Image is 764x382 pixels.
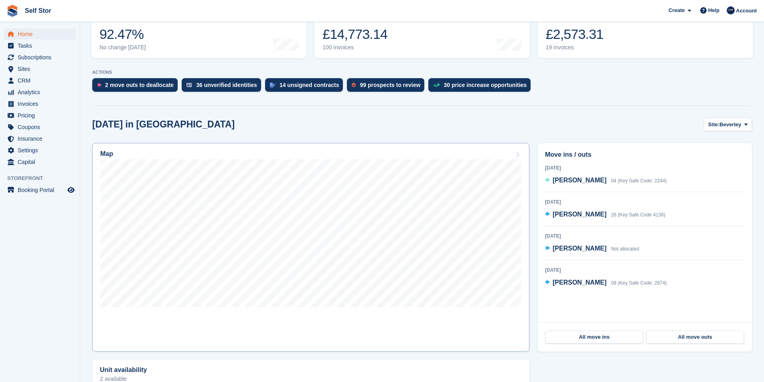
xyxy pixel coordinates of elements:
span: Home [18,28,66,40]
span: Create [669,6,685,14]
div: 92.47% [99,26,146,42]
span: [PERSON_NAME] [553,177,606,184]
a: Self Stor [22,4,55,17]
span: [PERSON_NAME] [553,211,606,218]
div: 36 unverified identities [196,82,257,88]
a: 2 move outs to deallocate [92,78,182,96]
span: Tasks [18,40,66,51]
span: Help [708,6,719,14]
img: stora-icon-8386f47178a22dfd0bd8f6a31ec36ba5ce8667c1dd55bd0f319d3a0aa187defe.svg [6,5,18,17]
img: price_increase_opportunities-93ffe204e8149a01c8c9dc8f82e8f89637d9d84a8eef4429ea346261dce0b2c0.svg [433,83,440,87]
div: [DATE] [545,198,744,206]
h2: Move ins / outs [545,150,744,160]
a: menu [4,145,76,156]
a: [PERSON_NAME] 09 (Key Safe Code: 2674) [545,278,667,288]
div: No change [DATE] [99,44,146,51]
span: 26 (Key Safe Code 4136) [611,212,665,218]
a: menu [4,87,76,98]
span: Invoices [18,98,66,109]
span: 09 (Key Safe Code: 2674) [611,280,667,286]
img: Chris Rice [727,6,735,14]
a: menu [4,110,76,121]
a: [PERSON_NAME] 26 (Key Safe Code 4136) [545,210,665,220]
a: All move ins [545,331,643,344]
div: £2,573.31 [546,26,604,42]
h2: Map [100,150,113,158]
div: 30 price increase opportunities [444,82,527,88]
div: [DATE] [545,164,744,172]
a: menu [4,75,76,86]
div: 99 prospects to review [360,82,420,88]
a: menu [4,133,76,144]
span: Sites [18,63,66,75]
a: Occupancy 92.47% No change [DATE] [91,7,306,58]
a: menu [4,121,76,133]
div: [DATE] [545,267,744,274]
span: CRM [18,75,66,86]
span: Analytics [18,87,66,98]
a: [PERSON_NAME] 04 (Key Safe Code: 2244) [545,176,667,186]
a: menu [4,63,76,75]
span: [PERSON_NAME] [553,279,606,286]
span: Insurance [18,133,66,144]
a: All move outs [646,331,744,344]
a: menu [4,40,76,51]
div: 2 move outs to deallocate [105,82,174,88]
a: 36 unverified identities [182,78,265,96]
span: Beverley [719,121,741,129]
div: £14,773.14 [322,26,387,42]
a: 99 prospects to review [347,78,428,96]
a: menu [4,52,76,63]
img: prospect-51fa495bee0391a8d652442698ab0144808aea92771e9ea1ae160a38d050c398.svg [352,83,356,87]
div: [DATE] [545,232,744,240]
img: move_outs_to_deallocate_icon-f764333ba52eb49d3ac5e1228854f67142a1ed5810a6f6cc68b1a99e826820c5.svg [97,83,101,87]
span: Settings [18,145,66,156]
a: Month-to-date sales £14,773.14 100 invoices [314,7,529,58]
a: 30 price increase opportunities [428,78,535,96]
a: Map [92,143,529,352]
p: ACTIONS [92,70,752,75]
a: menu [4,98,76,109]
a: Awaiting payment £2,573.31 19 invoices [538,7,753,58]
p: 2 available [100,376,522,382]
span: Storefront [7,174,80,182]
button: Site: Beverley [704,118,752,131]
img: contract_signature_icon-13c848040528278c33f63329250d36e43548de30e8caae1d1a13099fd9432cc5.svg [270,83,276,87]
a: [PERSON_NAME] Not allocated [545,244,639,254]
div: 19 invoices [546,44,604,51]
span: Account [736,7,757,15]
a: menu [4,156,76,168]
div: 100 invoices [322,44,387,51]
span: [PERSON_NAME] [553,245,606,252]
span: Pricing [18,110,66,121]
img: verify_identity-adf6edd0f0f0b5bbfe63781bf79b02c33cf7c696d77639b501bdc392416b5a36.svg [186,83,192,87]
a: menu [4,28,76,40]
span: Booking Portal [18,184,66,196]
span: Subscriptions [18,52,66,63]
a: Preview store [66,185,76,195]
span: 04 (Key Safe Code: 2244) [611,178,667,184]
h2: Unit availability [100,366,147,374]
span: Site: [708,121,719,129]
a: menu [4,184,76,196]
h2: [DATE] in [GEOGRAPHIC_DATA] [92,119,235,130]
a: 14 unsigned contracts [265,78,347,96]
div: 14 unsigned contracts [280,82,339,88]
span: Not allocated [611,246,639,252]
span: Coupons [18,121,66,133]
span: Capital [18,156,66,168]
